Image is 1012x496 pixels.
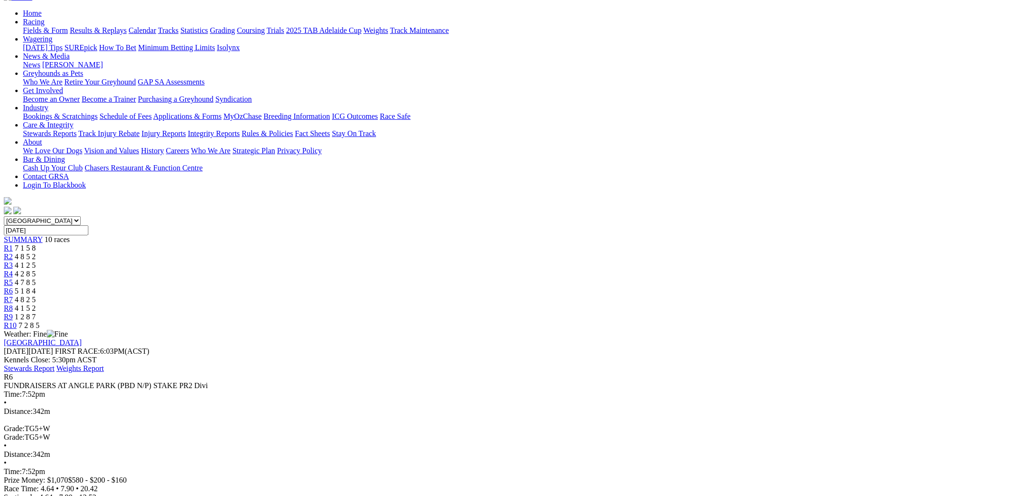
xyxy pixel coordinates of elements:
[158,26,179,34] a: Tracks
[242,129,293,137] a: Rules & Policies
[4,197,11,205] img: logo-grsa-white.png
[23,155,65,163] a: Bar & Dining
[217,43,240,52] a: Isolynx
[210,26,235,34] a: Grading
[4,313,13,321] span: R9
[23,43,1008,52] div: Wagering
[4,485,39,493] span: Race Time:
[4,347,29,355] span: [DATE]
[4,295,13,304] a: R7
[138,95,213,103] a: Purchasing a Greyhound
[23,35,53,43] a: Wagering
[15,244,36,252] span: 7 1 5 8
[23,112,1008,121] div: Industry
[4,261,13,269] a: R3
[4,407,32,415] span: Distance:
[56,364,104,372] a: Weights Report
[23,43,63,52] a: [DATE] Tips
[4,433,25,441] span: Grade:
[4,235,43,243] a: SUMMARY
[237,26,265,34] a: Coursing
[138,78,205,86] a: GAP SA Assessments
[23,104,48,112] a: Industry
[42,61,103,69] a: [PERSON_NAME]
[23,78,63,86] a: Who We Are
[76,485,79,493] span: •
[23,52,70,60] a: News & Media
[23,164,83,172] a: Cash Up Your Club
[55,347,100,355] span: FIRST RACE:
[78,129,139,137] a: Track Injury Rebate
[4,467,22,475] span: Time:
[4,278,13,286] a: R5
[4,287,13,295] a: R6
[4,390,22,398] span: Time:
[4,321,17,329] a: R10
[23,9,42,17] a: Home
[23,129,76,137] a: Stewards Reports
[85,164,202,172] a: Chasers Restaurant & Function Centre
[23,164,1008,172] div: Bar & Dining
[61,485,74,493] span: 7.90
[23,147,1008,155] div: About
[166,147,189,155] a: Careers
[4,381,1008,390] div: FUNDRAISERS AT ANGLE PARK (PBD N/P) STAKE PR2 Divi
[23,121,74,129] a: Care & Integrity
[23,86,63,95] a: Get Involved
[70,26,127,34] a: Results & Replays
[64,78,136,86] a: Retire Your Greyhound
[44,235,70,243] span: 10 races
[4,459,7,467] span: •
[4,407,1008,416] div: 342m
[23,78,1008,86] div: Greyhounds as Pets
[15,313,36,321] span: 1 2 8 7
[19,321,40,329] span: 7 2 8 5
[390,26,449,34] a: Track Maintenance
[23,61,1008,69] div: News & Media
[264,112,330,120] a: Breeding Information
[277,147,322,155] a: Privacy Policy
[4,356,1008,364] div: Kennels Close: 5:30pm ACST
[56,485,59,493] span: •
[141,129,186,137] a: Injury Reports
[128,26,156,34] a: Calendar
[23,95,1008,104] div: Get Involved
[138,43,215,52] a: Minimum Betting Limits
[233,147,275,155] a: Strategic Plan
[224,112,262,120] a: MyOzChase
[4,304,13,312] a: R8
[15,261,36,269] span: 4 1 2 5
[295,129,330,137] a: Fact Sheets
[23,147,82,155] a: We Love Our Dogs
[23,181,86,189] a: Login To Blackbook
[13,207,21,214] img: twitter.svg
[4,207,11,214] img: facebook.svg
[23,26,68,34] a: Fields & Form
[4,399,7,407] span: •
[363,26,388,34] a: Weights
[84,147,139,155] a: Vision and Values
[4,476,1008,485] div: Prize Money: $1,070
[23,95,80,103] a: Become an Owner
[23,172,69,180] a: Contact GRSA
[332,112,378,120] a: ICG Outcomes
[4,270,13,278] a: R4
[4,225,88,235] input: Select date
[4,253,13,261] a: R2
[332,129,376,137] a: Stay On Track
[286,26,362,34] a: 2025 TAB Adelaide Cup
[4,424,1008,433] div: TG5+W
[188,129,240,137] a: Integrity Reports
[266,26,284,34] a: Trials
[4,347,53,355] span: [DATE]
[4,442,7,450] span: •
[41,485,54,493] span: 4.64
[47,330,68,338] img: Fine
